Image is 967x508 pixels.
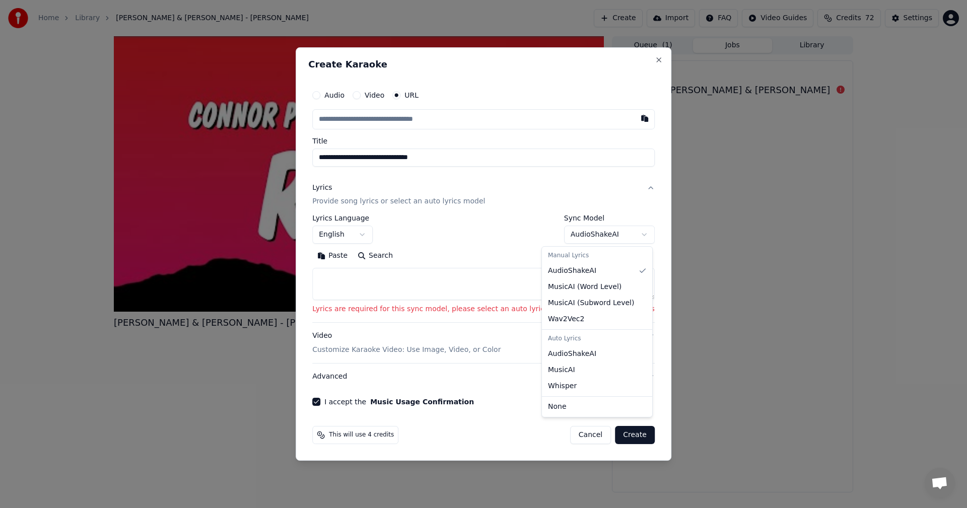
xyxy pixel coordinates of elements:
span: AudioShakeAI [548,349,596,359]
span: MusicAI [548,365,575,375]
span: MusicAI ( Subword Level ) [548,298,634,308]
span: AudioShakeAI [548,266,596,276]
span: MusicAI ( Word Level ) [548,282,621,292]
div: Manual Lyrics [544,249,650,263]
span: Whisper [548,381,577,391]
span: None [548,402,567,412]
span: Wav2Vec2 [548,314,584,324]
div: Auto Lyrics [544,332,650,346]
